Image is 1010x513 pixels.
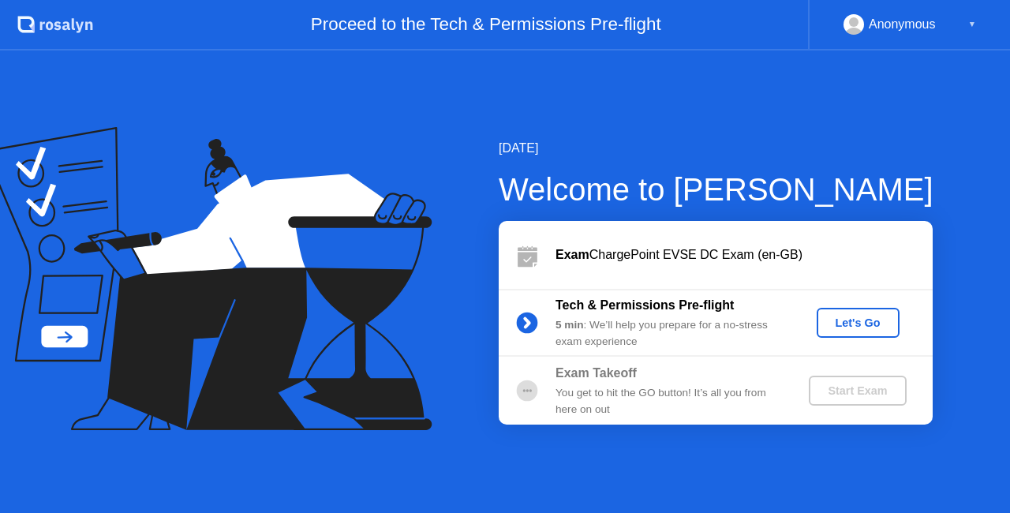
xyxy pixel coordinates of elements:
div: [DATE] [499,139,933,158]
div: You get to hit the GO button! It’s all you from here on out [555,385,783,418]
b: 5 min [555,319,584,331]
b: Tech & Permissions Pre-flight [555,298,734,312]
div: : We’ll help you prepare for a no-stress exam experience [555,317,783,350]
div: Let's Go [823,316,893,329]
b: Exam Takeoff [555,366,637,380]
div: ▼ [968,14,976,35]
button: Start Exam [809,376,906,406]
div: ChargePoint EVSE DC Exam (en-GB) [555,245,933,264]
b: Exam [555,248,589,261]
button: Let's Go [817,308,900,338]
div: Anonymous [869,14,936,35]
div: Start Exam [815,384,900,397]
div: Welcome to [PERSON_NAME] [499,166,933,213]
